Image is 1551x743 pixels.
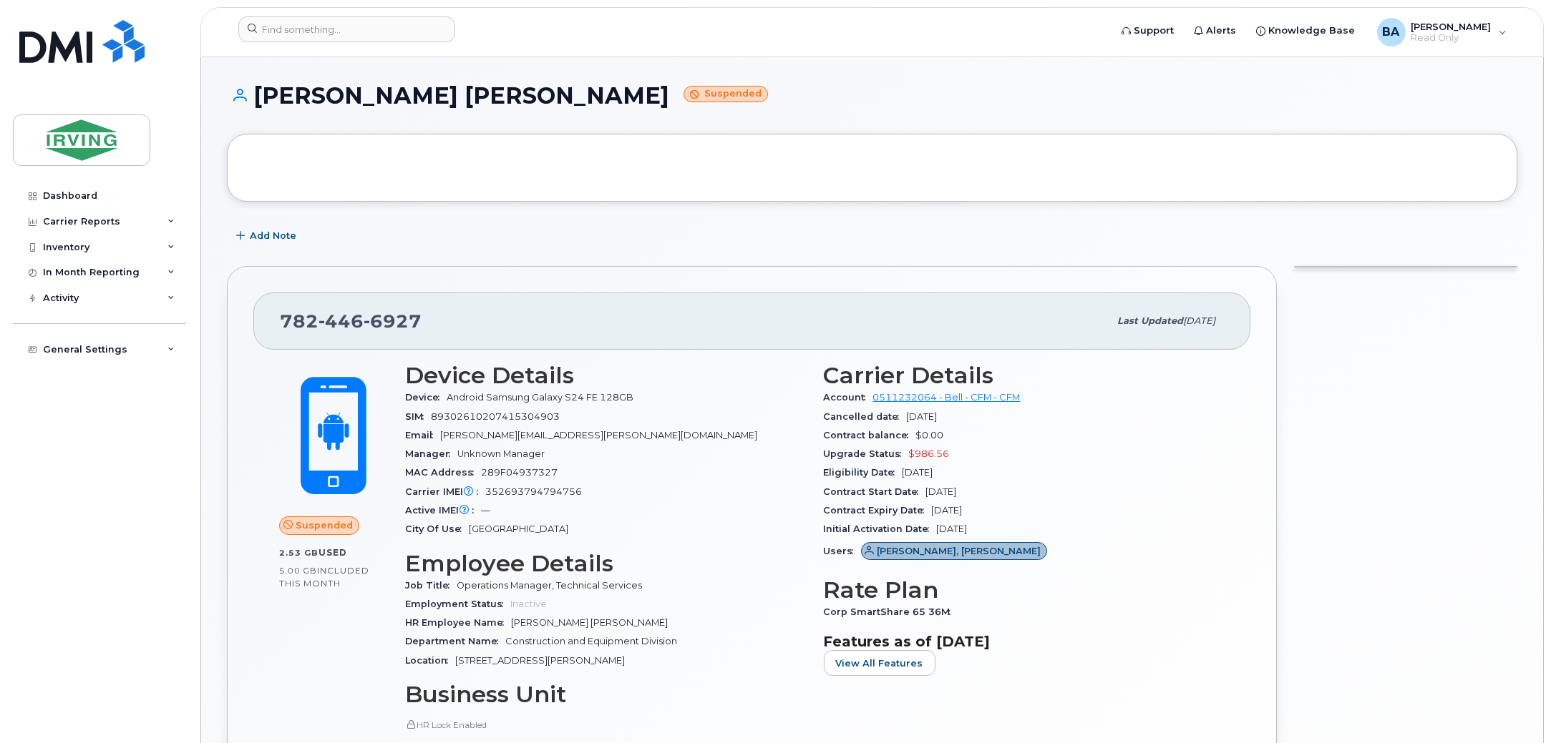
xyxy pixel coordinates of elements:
[280,310,422,332] span: 782
[364,310,422,332] span: 6927
[319,547,347,558] span: used
[932,505,963,516] span: [DATE]
[405,599,510,609] span: Employment Status
[227,83,1517,108] h1: [PERSON_NAME] [PERSON_NAME]
[824,467,903,478] span: Eligibility Date
[510,599,547,609] span: Inactive
[505,636,677,646] span: Construction and Equipment Division
[455,655,625,666] span: [STREET_ADDRESS][PERSON_NAME]
[824,650,935,676] button: View All Features
[824,448,909,459] span: Upgrade Status
[877,544,1041,558] span: [PERSON_NAME], [PERSON_NAME]
[824,633,1225,650] h3: Features as of [DATE]
[405,580,457,591] span: Job Title
[916,430,944,441] span: $0.00
[250,229,296,242] span: Add Note
[511,617,668,628] span: [PERSON_NAME] [PERSON_NAME]
[684,86,768,102] small: Suspended
[873,392,1021,403] a: 0511232064 - Bell - CFM - CFM
[279,548,319,558] span: 2.53 GB
[405,363,807,388] h3: Device Details
[824,430,916,441] span: Contract balance
[405,719,807,731] p: HR Lock Enabled
[457,580,642,591] span: Operations Manager, Technical Services
[447,392,633,403] span: Android Samsung Galaxy S24 FE 128GB
[405,636,505,646] span: Department Name
[431,411,560,422] span: 89302610207415304903
[861,546,1048,556] a: [PERSON_NAME], [PERSON_NAME]
[824,577,1225,603] h3: Rate Plan
[296,518,353,532] span: Suspended
[469,523,568,534] span: [GEOGRAPHIC_DATA]
[824,392,873,403] span: Account
[836,656,923,670] span: View All Features
[1117,315,1183,326] span: Last updated
[405,467,481,478] span: MAC Address
[405,430,440,441] span: Email
[405,617,511,628] span: HR Employee Name
[279,565,369,589] span: included this month
[279,566,317,576] span: 5.00 GB
[824,505,932,516] span: Contract Expiry Date
[405,551,807,576] h3: Employee Details
[481,467,558,478] span: 289F04937327
[909,448,950,459] span: $986.56
[319,310,364,332] span: 446
[926,486,957,497] span: [DATE]
[824,546,861,556] span: Users
[405,682,807,707] h3: Business Unit
[824,411,907,422] span: Cancelled date
[903,467,933,478] span: [DATE]
[937,523,968,534] span: [DATE]
[405,448,457,459] span: Manager
[1183,315,1215,326] span: [DATE]
[824,606,958,617] span: Corp SmartShare 65 36M
[824,486,926,497] span: Contract Start Date
[457,448,545,459] span: Unknown Manager
[907,411,938,422] span: [DATE]
[440,430,757,441] span: [PERSON_NAME][EMAIL_ADDRESS][PERSON_NAME][DOMAIN_NAME]
[405,392,447,403] span: Device
[485,486,582,497] span: 352693794794756
[824,363,1225,388] h3: Carrier Details
[405,523,469,534] span: City Of Use
[824,523,937,534] span: Initial Activation Date
[405,486,485,497] span: Carrier IMEI
[227,223,308,249] button: Add Note
[405,505,481,516] span: Active IMEI
[405,411,431,422] span: SIM
[405,655,455,666] span: Location
[481,505,490,516] span: —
